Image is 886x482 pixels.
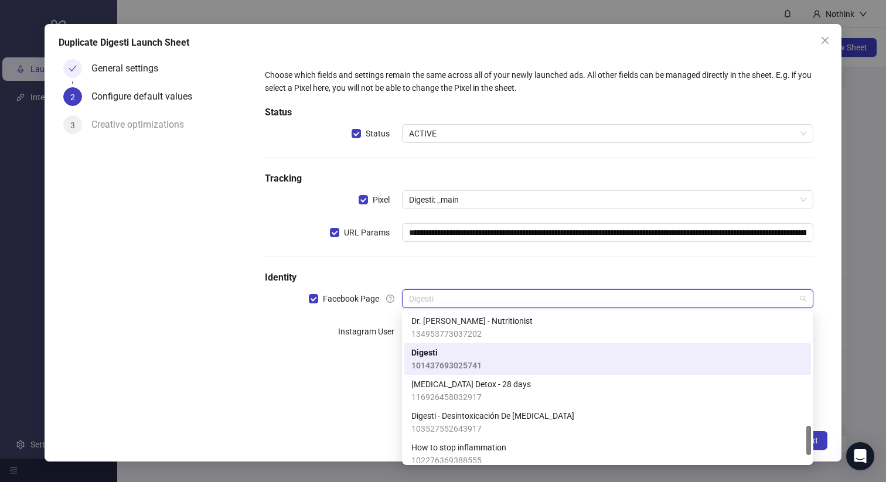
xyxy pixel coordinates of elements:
div: How to stop inflammation [404,438,811,470]
span: 116926458032917 [411,391,531,404]
span: [MEDICAL_DATA] Detox - 28 days [411,378,531,391]
div: Configure default values [91,87,202,106]
button: Close [816,31,834,50]
span: 102276369388555 [411,454,506,467]
div: Open Intercom Messenger [846,442,874,470]
div: Creative optimizations [91,115,193,134]
span: close [820,36,830,45]
span: 2 [70,93,75,102]
span: Digesti [411,346,482,359]
h5: Status [265,105,814,119]
span: Digesti [409,290,806,307]
span: 134953773037202 [411,327,533,340]
div: General settings [91,59,168,78]
div: Choose which fields and settings remain the same across all of your newly launched ads. All other... [265,69,814,94]
span: Status [361,127,394,140]
span: Digesti: _main [409,191,806,208]
div: Digesti - Desintoxicación De Cortisol [404,406,811,438]
span: URL Params [339,226,394,239]
span: ACTIVE [409,125,806,142]
div: Digesti [404,343,811,375]
span: Dr. [PERSON_NAME] - Nutritionist [411,315,533,327]
span: 101437693025741 [411,359,482,372]
h5: Tracking [265,172,814,186]
div: Duplicate Digesti Launch Sheet [59,36,828,50]
div: Dr. Olivia Smith - Nutritionist [404,312,811,343]
span: 3 [70,121,75,130]
div: Cortisol Detox - 28 days [404,375,811,406]
span: question-circle [386,295,394,303]
span: Facebook Page [318,292,384,305]
span: check [69,64,77,73]
span: 103527552643917 [411,422,574,435]
label: Instagram User [338,322,402,341]
span: Pixel [368,193,394,206]
span: How to stop inflammation [411,441,506,454]
h5: Identity [265,271,814,285]
span: Digesti - Desintoxicación De [MEDICAL_DATA] [411,409,574,422]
